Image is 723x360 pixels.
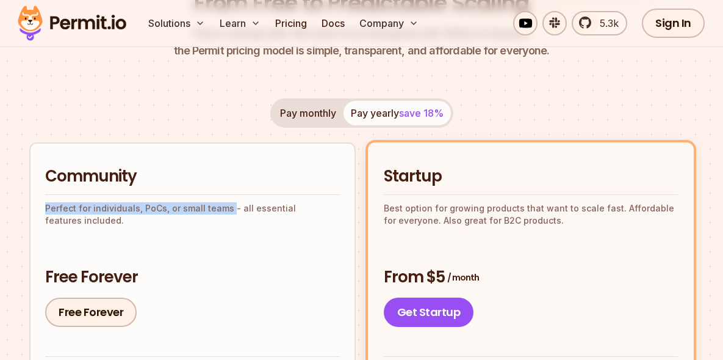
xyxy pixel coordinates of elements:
img: Permit logo [12,2,132,44]
button: Learn [215,11,265,35]
p: Perfect for individuals, PoCs, or small teams - all essential features included. [45,202,340,227]
h2: Community [45,166,340,188]
a: Docs [317,11,350,35]
a: Get Startup [384,298,474,327]
button: Pay monthly [273,101,344,125]
span: / month [447,271,479,284]
button: Company [354,11,423,35]
button: Solutions [143,11,210,35]
h2: Startup [384,166,678,188]
p: Best option for growing products that want to scale fast. Affordable for everyone. Also great for... [384,202,678,227]
h3: Free Forever [45,266,340,288]
a: Pricing [270,11,312,35]
span: 5.3k [592,16,619,31]
h3: From $5 [384,266,678,288]
a: Sign In [642,9,705,38]
a: 5.3k [572,11,627,35]
a: Free Forever [45,298,137,327]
